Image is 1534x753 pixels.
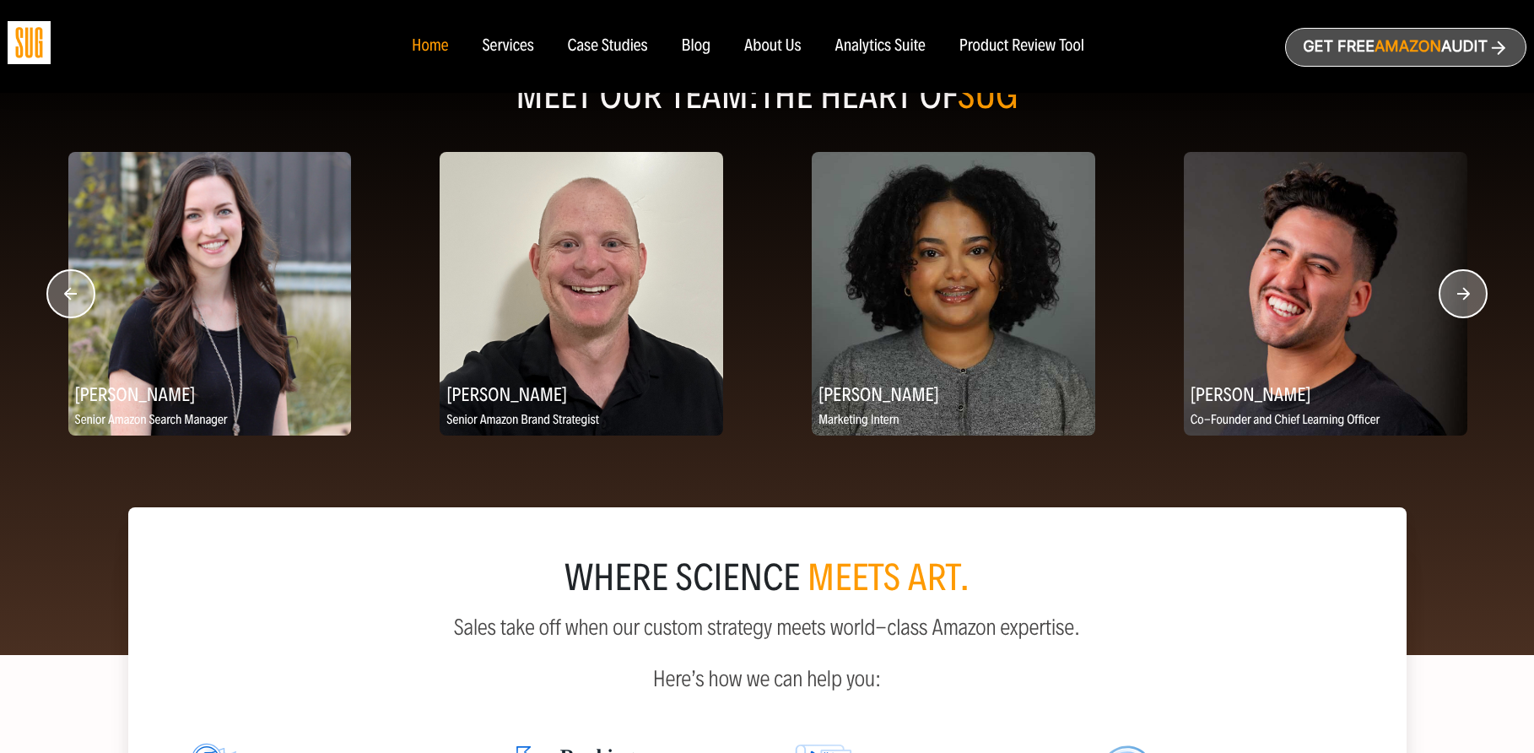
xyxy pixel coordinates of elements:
a: Product Review Tool [959,37,1084,56]
a: Analytics Suite [835,37,926,56]
span: meets art. [808,555,970,600]
a: Blog [682,37,711,56]
a: About Us [744,37,802,56]
a: Home [412,37,448,56]
h2: [PERSON_NAME] [440,377,723,410]
p: Senior Amazon Brand Strategist [440,410,723,431]
img: Hanna Tekle, Marketing Intern [812,152,1095,436]
p: Here’s how we can help you: [169,653,1366,691]
img: Rene Crandall, Senior Amazon Search Manager [68,152,352,436]
img: Sug [8,21,51,64]
h2: [PERSON_NAME] [812,377,1095,410]
p: Marketing Intern [812,410,1095,431]
span: Amazon [1375,38,1441,56]
img: Daniel Tejada, Co-Founder and Chief Learning Officer [1184,152,1467,436]
h2: [PERSON_NAME] [68,377,352,410]
a: Get freeAmazonAudit [1285,28,1526,67]
h2: [PERSON_NAME] [1184,377,1467,410]
div: where science [169,561,1366,595]
p: Co-Founder and Chief Learning Officer [1184,410,1467,431]
p: Sales take off when our custom strategy meets world-class Amazon expertise. [169,615,1366,640]
p: Senior Amazon Search Manager [68,410,352,431]
a: Services [482,37,533,56]
a: Case Studies [568,37,648,56]
img: Kortney Kay, Senior Amazon Brand Strategist [440,152,723,436]
span: SUG [958,73,1018,118]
